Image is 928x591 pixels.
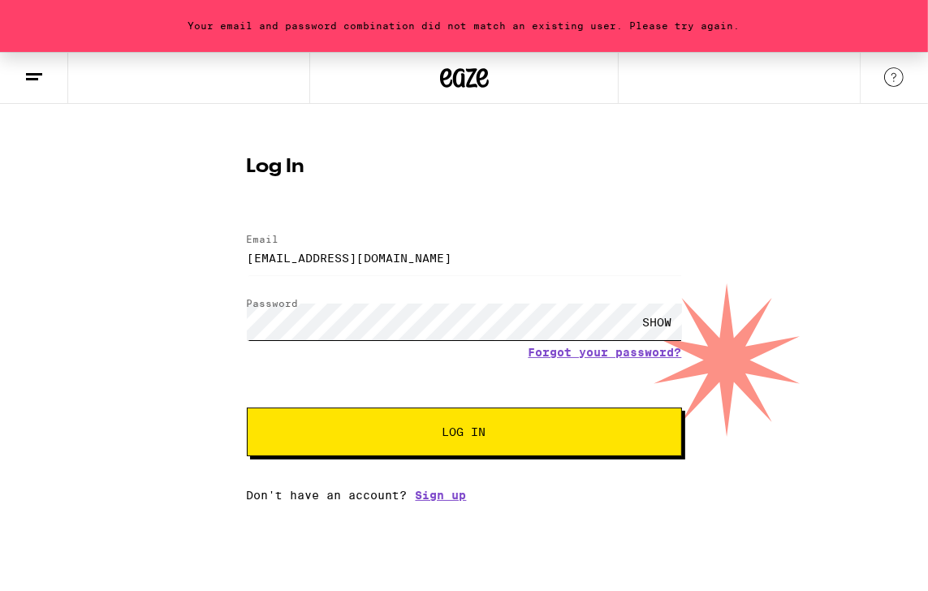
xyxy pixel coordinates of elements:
label: Password [247,298,299,308]
button: Log In [247,408,682,456]
a: Sign up [416,489,467,502]
span: Log In [442,426,486,438]
h1: Log In [247,157,682,177]
div: Don't have an account? [247,489,682,502]
label: Email [247,234,279,244]
a: Forgot your password? [529,346,682,359]
input: Email [247,239,682,276]
div: SHOW [633,304,682,340]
